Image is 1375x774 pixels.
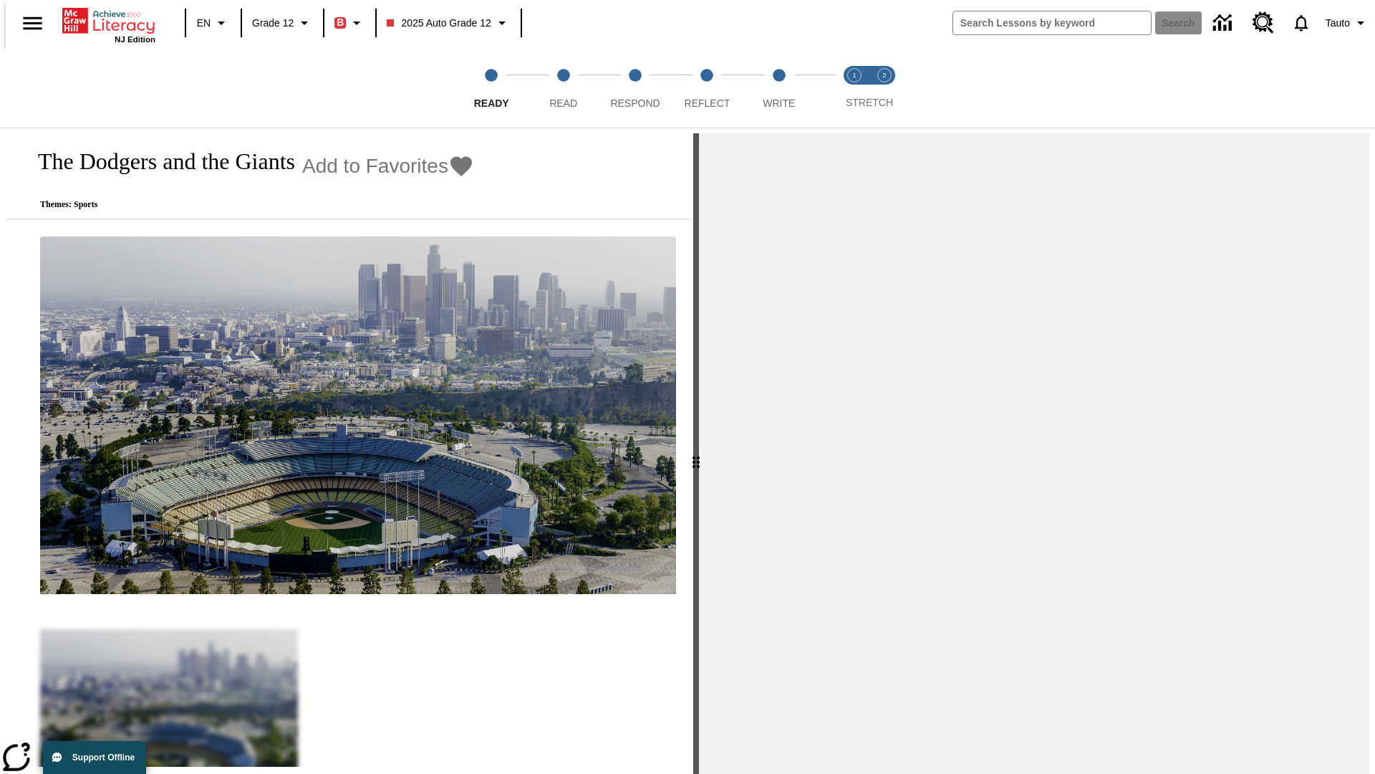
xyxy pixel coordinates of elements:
span: Add to Favorites [302,155,448,178]
div: activity [699,133,1369,774]
text: 2 [882,72,886,79]
div: reading [6,133,693,767]
img: Dodgers stadium. [40,236,676,595]
div: Home [62,5,155,44]
button: Stretch Read step 1 of 2 [834,49,875,128]
button: Support Offline [43,741,146,774]
span: NJ Edition [115,35,155,44]
span: Respond [610,97,660,109]
a: Notifications [1283,4,1320,42]
a: Data Center [1205,4,1244,43]
span: Read [549,97,577,109]
span: EN [197,16,211,31]
span: STRETCH [846,97,893,108]
button: Grade: Grade 12, Select a grade [246,10,319,36]
span: B [337,14,344,32]
span: Support Offline [72,752,135,763]
button: Respond step 3 of 5 [594,49,677,128]
button: Stretch Respond step 2 of 2 [864,49,905,128]
span: 2025 Auto Grade 12 [387,16,491,31]
button: Language: EN, Select a language [190,10,236,36]
button: Profile/Settings [1320,10,1375,36]
span: Ready [474,97,509,109]
button: Class: 2025 Auto Grade 12, Select your class [381,10,516,36]
button: Write step 5 of 5 [738,49,821,128]
a: Resource Center, Will open in new tab [1244,4,1283,42]
button: Ready step 1 of 5 [450,49,533,128]
span: Grade 12 [252,16,294,31]
div: Press Enter or Spacebar and then press right and left arrow keys to move the slider [693,133,699,774]
input: search field [953,11,1151,34]
button: Reflect step 4 of 5 [665,49,748,128]
span: Write [763,97,795,109]
button: Add to Favorites - The Dodgers and the Giants [302,153,474,178]
span: Reflect [685,97,730,109]
p: Themes: Sports [23,199,474,210]
button: Boost Class color is red. Change class color [329,10,371,36]
h1: The Dodgers and the Giants [23,148,295,175]
text: 1 [852,72,856,79]
button: Open side menu [11,2,54,44]
span: Tauto [1326,16,1350,31]
button: Read step 2 of 5 [521,49,604,128]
